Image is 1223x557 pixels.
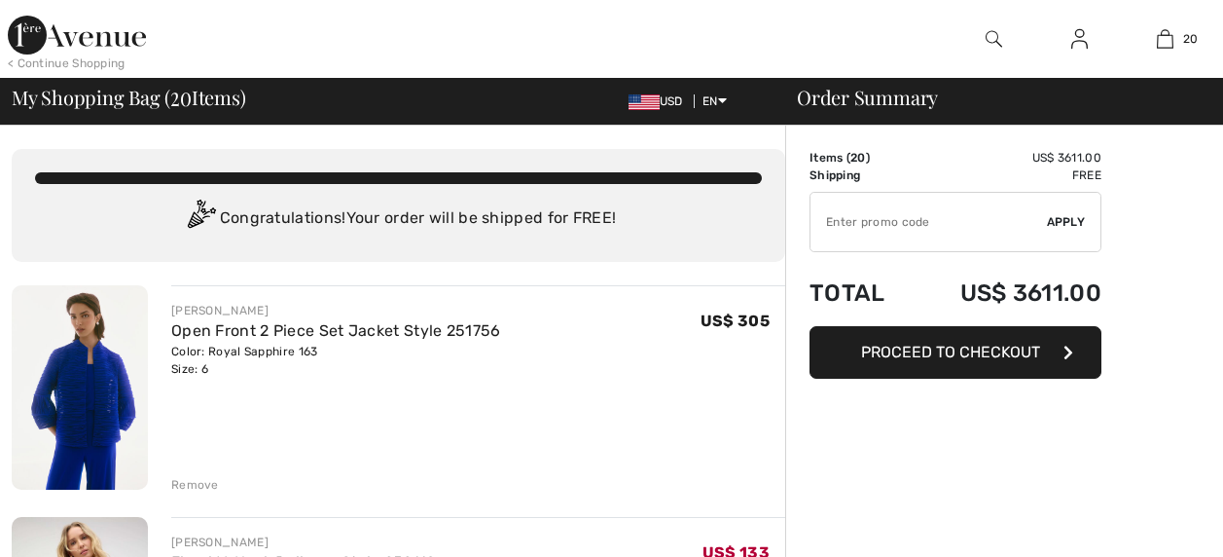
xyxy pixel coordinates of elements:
[702,94,727,108] span: EN
[911,260,1101,326] td: US$ 3611.00
[850,151,866,165] span: 20
[171,302,501,319] div: [PERSON_NAME]
[12,88,246,107] span: My Shopping Bag ( Items)
[1123,27,1206,51] a: 20
[810,193,1047,251] input: Promo code
[35,200,762,239] div: Congratulations! Your order will be shipped for FREE!
[911,149,1101,167] td: US$ 3611.00
[986,27,1002,51] img: search the website
[1071,27,1088,51] img: My Info
[12,285,148,490] img: Open Front 2 Piece Set Jacket Style 251756
[170,83,192,108] span: 20
[1157,27,1173,51] img: My Bag
[171,534,436,551] div: [PERSON_NAME]
[8,16,146,55] img: 1ère Avenue
[1183,30,1199,48] span: 20
[8,55,126,72] div: < Continue Shopping
[629,94,660,110] img: US Dollar
[701,312,770,330] span: US$ 305
[629,94,691,108] span: USD
[181,200,220,239] img: Congratulation2.svg
[171,321,501,340] a: Open Front 2 Piece Set Jacket Style 251756
[809,326,1101,379] button: Proceed to Checkout
[171,476,219,494] div: Remove
[773,88,1211,107] div: Order Summary
[809,260,911,326] td: Total
[809,149,911,167] td: Items ( )
[809,167,911,184] td: Shipping
[911,167,1101,184] td: Free
[1056,27,1103,52] a: Sign In
[1047,213,1086,231] span: Apply
[861,343,1040,361] span: Proceed to Checkout
[171,343,501,378] div: Color: Royal Sapphire 163 Size: 6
